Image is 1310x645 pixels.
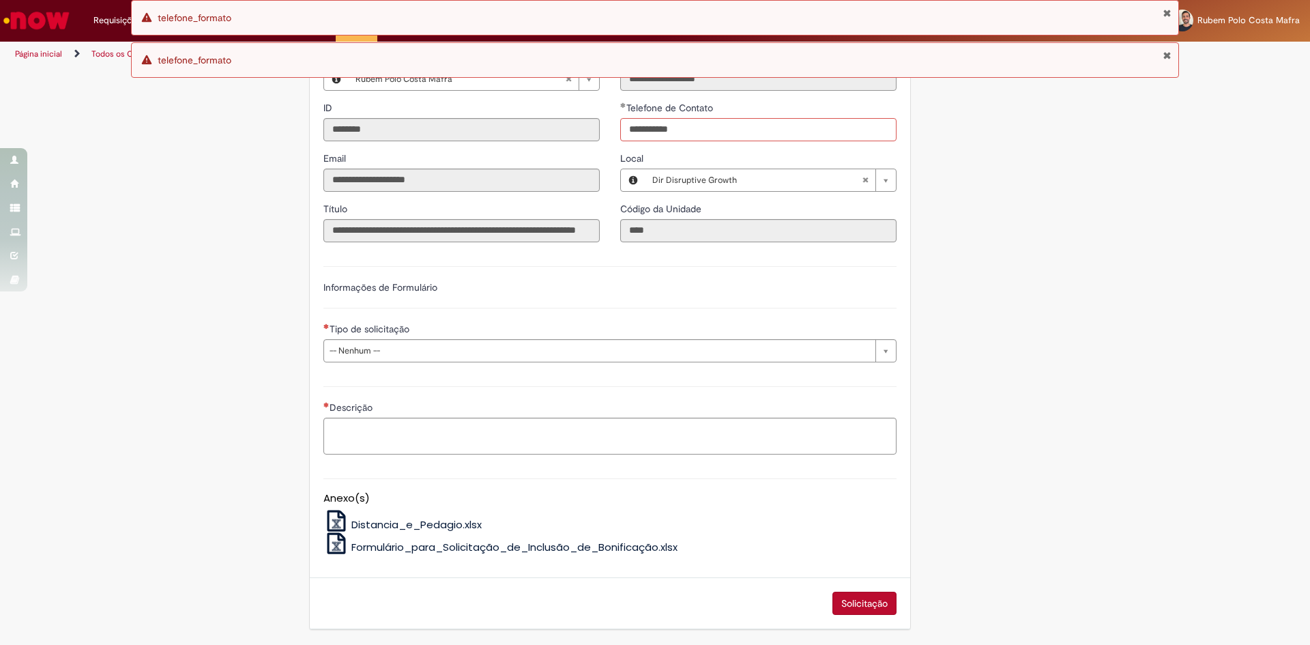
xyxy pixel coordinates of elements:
[15,48,62,59] a: Página inicial
[323,281,437,293] label: Informações de Formulário
[93,14,141,27] span: Requisições
[855,169,875,191] abbr: Limpar campo Local
[323,493,897,504] h5: Anexo(s)
[652,169,862,191] span: Dir Disruptive Growth
[323,102,335,114] span: Somente leitura - ID
[323,202,350,216] label: Somente leitura - Título
[351,517,482,532] span: Distancia_e_Pedagio.xlsx
[620,152,646,164] span: Local
[323,402,330,407] span: Necessários
[10,42,863,67] ul: Trilhas de página
[323,540,678,554] a: Formulário_para_Solicitação_de_Inclusão_de_Bonificação.xlsx
[330,401,375,414] span: Descrição
[323,118,600,141] input: ID
[91,48,164,59] a: Todos os Catálogos
[645,169,896,191] a: Dir Disruptive GrowthLimpar campo Local
[626,102,716,114] span: Telefone de Contato
[323,219,600,242] input: Título
[1197,14,1300,26] span: Rubem Polo Costa Mafra
[351,540,678,554] span: Formulário_para_Solicitação_de_Inclusão_de_Bonificação.xlsx
[620,202,704,216] label: Somente leitura - Código da Unidade
[323,418,897,455] textarea: Descrição
[330,323,412,335] span: Tipo de solicitação
[323,203,350,215] span: Somente leitura - Título
[832,592,897,615] button: Solicitação
[1,7,72,34] img: ServiceNow
[620,102,626,108] span: Obrigatório Preenchido
[323,152,349,165] label: Somente leitura - Email
[158,54,231,66] span: telefone_formato
[323,169,600,192] input: Email
[620,118,897,141] input: Telefone de Contato
[1163,50,1171,61] button: Fechar Notificação
[330,340,869,362] span: -- Nenhum --
[621,169,645,191] button: Local, Visualizar este registro Dir Disruptive Growth
[323,517,482,532] a: Distancia_e_Pedagio.xlsx
[323,101,335,115] label: Somente leitura - ID
[323,152,349,164] span: Somente leitura - Email
[158,12,231,24] span: telefone_formato
[323,324,330,329] span: Necessários
[620,219,897,242] input: Código da Unidade
[1163,8,1171,18] button: Fechar Notificação
[620,203,704,215] span: Somente leitura - Código da Unidade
